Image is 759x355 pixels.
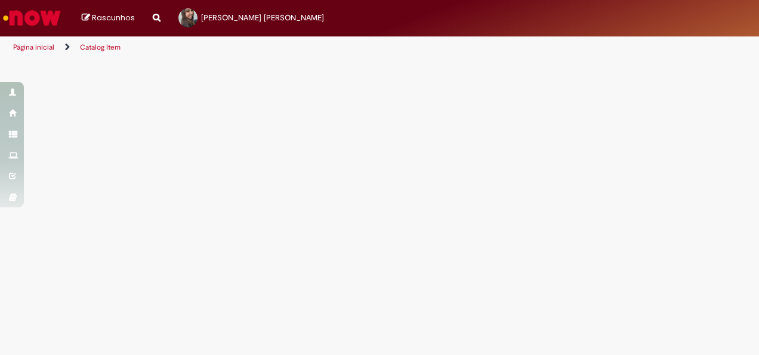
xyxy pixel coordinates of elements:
a: Rascunhos [82,13,135,24]
a: Catalog Item [80,42,121,52]
span: Rascunhos [92,12,135,23]
img: ServiceNow [1,6,63,30]
a: Página inicial [13,42,54,52]
ul: Trilhas de página [9,36,497,59]
span: [PERSON_NAME] [PERSON_NAME] [201,13,324,23]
